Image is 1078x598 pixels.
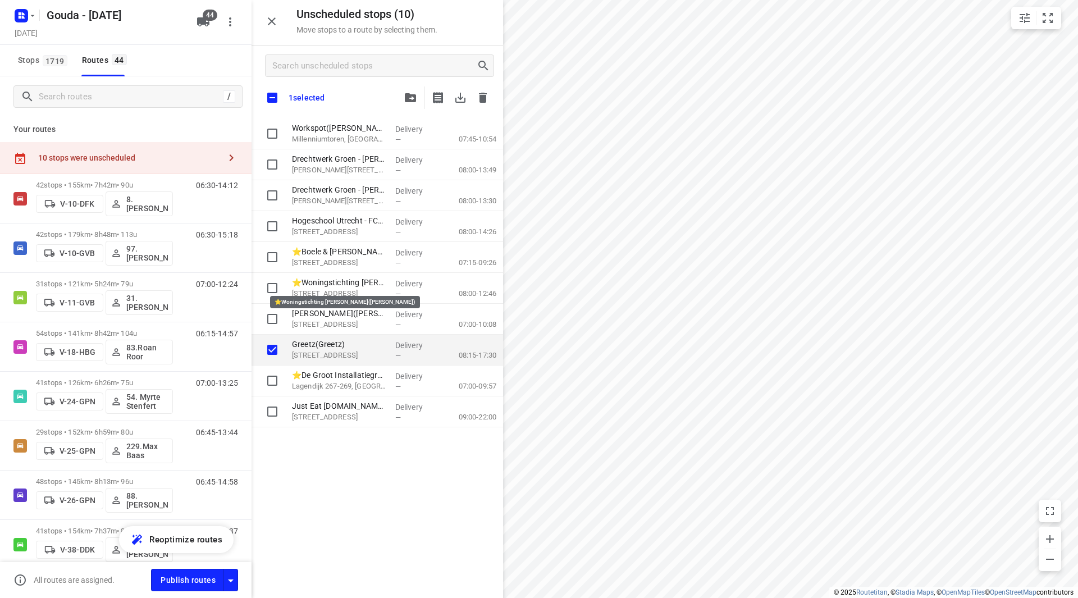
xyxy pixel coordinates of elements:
button: 97.[PERSON_NAME] [106,241,173,266]
button: V-10-GVB [36,244,103,262]
p: V-25-GPN [60,446,95,455]
span: — [395,382,401,391]
p: Delivery [395,340,437,351]
p: Pieter Zeemanweg 20, Dordrecht [292,165,386,176]
p: V-18-HBG [60,348,95,357]
button: 54. Myrte Stenfert [106,389,173,414]
span: Select [261,215,284,238]
input: Search unscheduled stops [272,57,477,75]
span: — [395,166,401,175]
p: 07:15-09:26 [441,257,496,268]
p: Move stops to a route by selecting them. [296,25,437,34]
p: Greetz(Greetz) [292,339,386,350]
p: Delivery [395,278,437,289]
button: 83.Roan Roor [106,340,173,364]
p: 88. [PERSON_NAME] [126,491,168,509]
p: 41 stops • 154km • 7h37m • 89u [36,527,173,535]
p: 08:15-17:30 [441,350,496,361]
button: Map settings [1013,7,1036,29]
p: Delivery [395,154,437,166]
input: Search routes [39,88,223,106]
span: — [395,413,401,422]
p: Delivery [395,309,437,320]
button: 229.Max Baas [106,439,173,463]
button: Publish routes [151,569,224,591]
p: 08:00-12:46 [441,288,496,299]
p: [STREET_ADDRESS] [292,226,386,238]
p: Workspot(Boudewijn van der Sar) [292,122,386,134]
button: V-38-DDK [36,541,103,559]
p: Just Eat Takeaway.com - Utrecht(Facundo) [292,400,386,412]
button: 31.[PERSON_NAME] [106,290,173,315]
a: Routetitan [856,588,888,596]
p: 42 stops • 179km • 8h48m • 113u [36,230,173,239]
button: V-18-HBG [36,343,103,361]
p: Koningsbeltweg 42, Almere [292,350,386,361]
span: Publish routes [161,573,216,587]
div: Driver app settings [224,573,237,587]
p: Waldorpstraat 80, Den Haag [292,288,386,299]
p: V-38-DDK [60,545,95,554]
p: ⭐Boele & van Eesteren(Beate Kok) [292,246,386,257]
div: Routes [82,53,130,67]
div: 10 stops were unscheduled [38,153,220,162]
a: Stadia Maps [896,588,934,596]
span: Reoptimize routes [149,532,222,547]
span: Stops [18,53,71,67]
p: 07:00-12:24 [196,280,238,289]
p: 09:00-22:00 [441,412,496,423]
p: Delivery [395,371,437,382]
div: grid [252,118,503,596]
p: [PERSON_NAME]([PERSON_NAME]) [292,308,386,319]
span: — [395,135,401,144]
span: Select [261,369,284,392]
p: V-26-GPN [60,496,95,505]
p: 54. Myrte Stenfert [126,392,168,410]
button: 25. [PERSON_NAME] [106,537,173,562]
p: 8. [PERSON_NAME] [126,195,168,213]
p: ⭐Woningstichting [PERSON_NAME]([PERSON_NAME]) [292,277,386,288]
p: Delivery [395,247,437,258]
p: Drechtwerk Groen - Pieter Zeemanweg(Mayella Berkhof) [292,184,386,195]
button: Fit zoom [1036,7,1059,29]
span: 44 [112,54,127,65]
p: Delivery [395,216,437,227]
p: 31 stops • 121km • 5h24m • 79u [36,280,173,288]
p: 97.[PERSON_NAME] [126,244,168,262]
p: V-10-GVB [60,249,95,258]
button: V-10-DFK [36,195,103,213]
span: — [395,321,401,329]
p: 06:30-15:18 [196,230,238,239]
a: OpenMapTiles [942,588,985,596]
p: Delivery [395,185,437,197]
p: 08:00-13:30 [441,195,496,207]
p: Lagendijk 267-269, Ridderkerk [292,381,386,392]
span: Select [261,339,284,361]
button: V-11-GVB [36,294,103,312]
p: 07:00-09:57 [441,381,496,392]
p: 07:00-10:08 [441,319,496,330]
p: 48 stops • 145km • 8h13m • 96u [36,477,173,486]
span: — [395,352,401,360]
h5: Unscheduled stops ( 10 ) [296,8,437,21]
p: 07:00-13:25 [196,378,238,387]
span: — [395,259,401,267]
span: Print shipping label [427,86,449,109]
span: Select [261,122,284,145]
span: Select [261,277,284,299]
li: © 2025 , © , © © contributors [834,588,1074,596]
p: 83.Roan Roor [126,343,168,361]
span: Select [261,184,284,207]
p: Hogeschool Utrecht - FCA(Miriam van Toor) [292,215,386,226]
span: Select [261,400,284,423]
button: V-26-GPN [36,491,103,509]
p: 08:00-13:49 [441,165,496,176]
p: 06:30-14:12 [196,181,238,190]
p: 41 stops • 126km • 6h26m • 75u [36,378,173,387]
button: 44 [192,11,214,33]
p: 31.[PERSON_NAME] [126,294,168,312]
div: Search [477,59,494,72]
span: Download stop [449,86,472,109]
p: Drechtwerk Groen - Pieter Zeemanweg(Mayella Berkhof) [292,153,386,165]
span: — [395,197,401,206]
